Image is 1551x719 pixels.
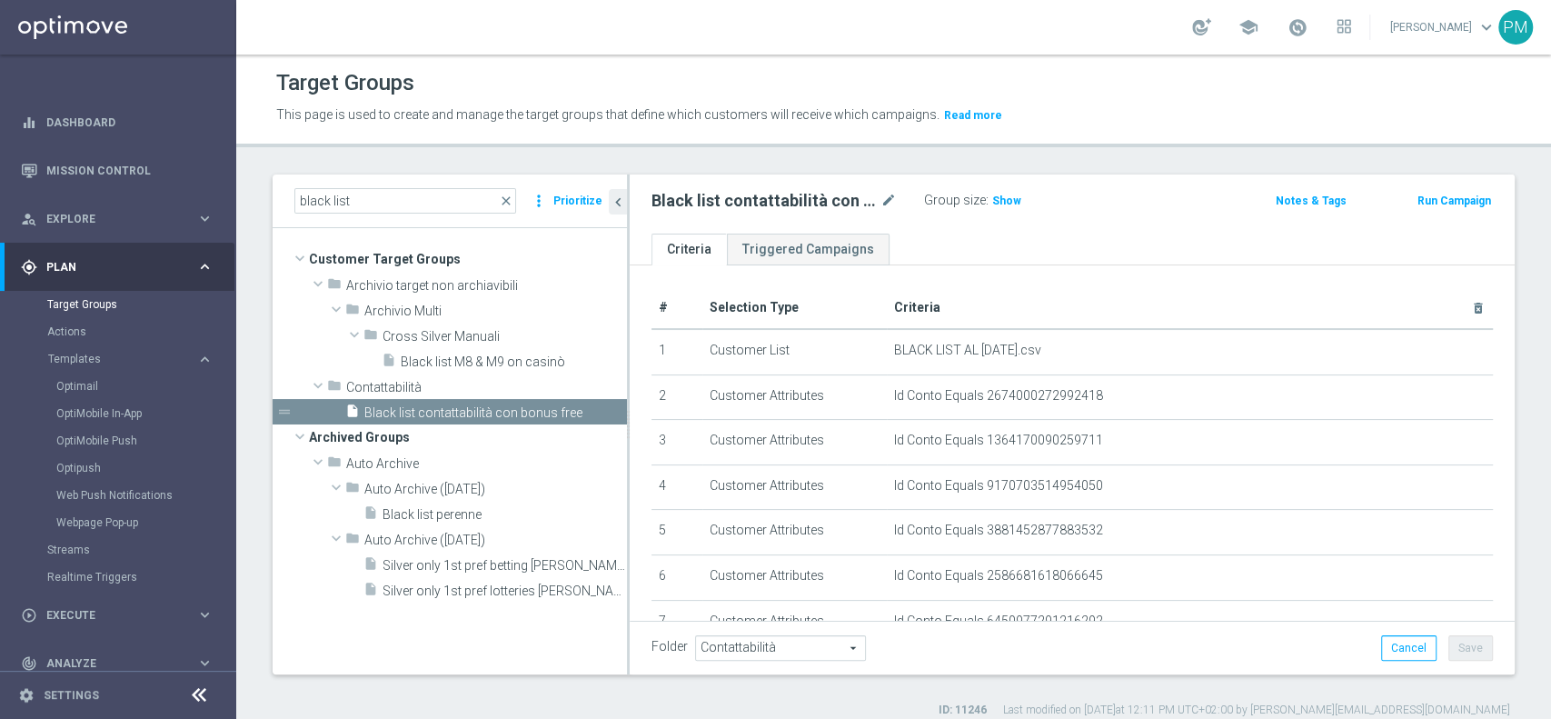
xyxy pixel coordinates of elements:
[46,658,196,669] span: Analyze
[21,607,37,624] i: play_circle_outline
[382,353,396,374] i: insert_drive_file
[1238,17,1258,37] span: school
[1416,191,1493,211] button: Run Campaign
[47,345,234,536] div: Templates
[47,543,189,557] a: Streams
[894,388,1103,404] span: Id Conto Equals 2674000272992418
[610,194,627,211] i: chevron_left
[56,379,189,394] a: Optimail
[196,258,214,275] i: keyboard_arrow_right
[1388,14,1498,41] a: [PERSON_NAME]keyboard_arrow_down
[609,189,627,215] button: chevron_left
[880,190,897,212] i: mode_edit
[20,656,214,671] div: track_changes Analyze keyboard_arrow_right
[20,260,214,275] button: gps_fixed Plan keyboard_arrow_right
[1381,635,1437,661] button: Cancel
[702,287,888,329] th: Selection Type
[20,212,214,226] button: person_search Explore keyboard_arrow_right
[364,482,627,497] span: Auto Archive (2024-10-16)
[276,107,940,122] span: This page is used to create and manage the target groups that define which customers will receive...
[651,234,727,265] a: Criteria
[56,434,189,448] a: OptiMobile Push
[702,510,888,555] td: Customer Attributes
[46,262,196,273] span: Plan
[383,558,627,574] span: Silver only 1st pref betting lm BLACK LIST SLOT
[651,190,877,212] h2: Black list contattabilità con bonus free
[1476,17,1496,37] span: keyboard_arrow_down
[702,374,888,420] td: Customer Attributes
[56,454,234,482] div: Optipush
[346,278,627,294] span: Archivio target non archiavibili
[48,354,178,364] span: Templates
[21,259,37,275] i: gps_fixed
[196,351,214,368] i: keyboard_arrow_right
[383,507,627,523] span: Black list perenne
[47,325,189,339] a: Actions
[345,302,360,323] i: folder
[47,570,189,584] a: Realtime Triggers
[363,556,378,577] i: insert_drive_file
[894,523,1103,538] span: Id Conto Equals 3881452877883532
[363,505,378,526] i: insert_drive_file
[196,606,214,624] i: keyboard_arrow_right
[364,405,627,421] span: Black list contattabilit&#xE0; con bonus free
[727,234,890,265] a: Triggered Campaigns
[1274,191,1348,211] button: Notes & Tags
[44,690,99,701] a: Settings
[894,614,1103,629] span: Id Conto Equals 6450977291216292
[46,214,196,225] span: Explore
[46,146,214,195] a: Mission Control
[309,246,627,272] span: Customer Target Groups
[47,318,234,345] div: Actions
[383,329,627,345] span: Cross Silver Manuali
[56,427,234,454] div: OptiMobile Push
[294,188,516,214] input: Quick find group or folder
[21,115,37,131] i: equalizer
[346,456,627,472] span: Auto Archive
[345,480,360,501] i: folder
[56,400,234,427] div: OptiMobile In-App
[20,608,214,623] div: play_circle_outline Execute keyboard_arrow_right
[327,454,342,475] i: folder
[47,352,214,366] button: Templates keyboard_arrow_right
[47,291,234,318] div: Target Groups
[21,98,214,146] div: Dashboard
[894,568,1103,584] span: Id Conto Equals 2586681618066645
[986,193,989,208] label: :
[364,533,627,548] span: Auto Archive (2025-07-21)
[21,655,37,672] i: track_changes
[21,607,196,624] div: Execute
[651,600,702,645] td: 7
[1471,301,1486,315] i: delete_forever
[651,374,702,420] td: 2
[651,287,702,329] th: #
[276,70,414,96] h1: Target Groups
[47,536,234,564] div: Streams
[1498,10,1533,45] div: PM
[20,115,214,130] button: equalizer Dashboard
[46,610,196,621] span: Execute
[363,327,378,348] i: folder
[894,478,1103,494] span: Id Conto Equals 9170703514954050
[942,105,1004,125] button: Read more
[364,304,627,319] span: Archivio Multi
[56,373,234,400] div: Optimail
[196,210,214,227] i: keyboard_arrow_right
[651,639,688,654] label: Folder
[894,300,940,315] span: Criteria
[46,98,214,146] a: Dashboard
[551,189,605,214] button: Prioritize
[21,146,214,195] div: Mission Control
[702,329,888,374] td: Customer List
[327,276,342,297] i: folder
[363,582,378,603] i: insert_drive_file
[401,355,627,370] span: Black list M8 &amp; M9 on casin&#xF2;
[1003,703,1510,718] label: Last modified on [DATE] at 12:11 PM UTC+02:00 by [PERSON_NAME][EMAIL_ADDRESS][DOMAIN_NAME]
[702,600,888,645] td: Customer Attributes
[48,354,196,364] div: Templates
[894,343,1041,358] span: BLACK LIST AL [DATE].csv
